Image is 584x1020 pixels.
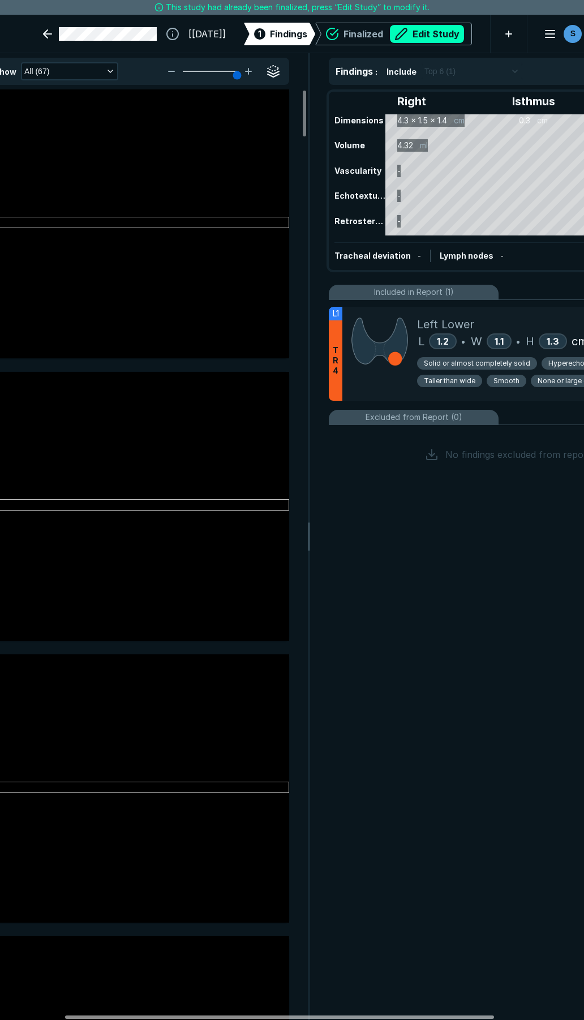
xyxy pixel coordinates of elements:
button: avatar-name [536,23,584,45]
div: Finalized [343,25,464,43]
span: 1.3 [547,336,559,347]
span: L1 [333,307,339,320]
span: Tracheal deviation [334,251,411,260]
span: • [516,335,520,348]
button: Edit Study [390,25,464,43]
span: Smooth [493,376,519,386]
span: Solid or almost completely solid [424,358,530,368]
span: - [500,251,504,260]
span: [[DATE]] [188,27,226,41]
span: Left Lower [417,316,474,333]
span: • [461,335,465,348]
span: This study had already been finalized, press “Edit Study” to modify it. [166,1,430,14]
div: avatar-name [564,25,582,43]
span: Lymph nodes [440,251,493,260]
span: Excluded from Report (0) [366,411,462,423]
span: Included in Report (1) [374,286,454,298]
span: - [418,251,421,260]
span: All (67) [24,65,49,78]
span: W [471,333,482,350]
span: S [570,28,576,40]
img: eX2ggAAAABklEQVQDALEX5ropVfmcAAAAAElFTkSuQmCC [351,316,408,366]
span: Taller than wide [424,376,475,386]
span: 1.1 [495,336,504,347]
span: Findings [270,27,307,41]
div: 1Findings [244,23,315,45]
span: T R 4 [333,345,338,376]
span: L [418,333,424,350]
span: 1.2 [437,336,449,347]
span: Top 6 (1) [424,65,456,78]
span: Include [387,66,416,78]
span: : [375,67,377,76]
span: Findings [336,66,373,77]
div: FinalizedEdit Study [315,23,472,45]
span: H [526,333,534,350]
span: 1 [258,28,261,40]
a: See-Mode Logo [18,22,27,46]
